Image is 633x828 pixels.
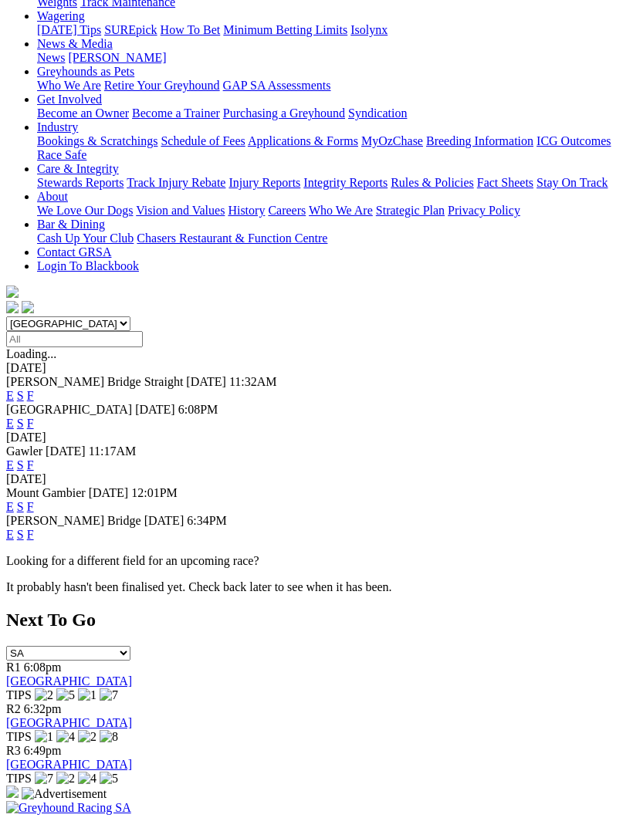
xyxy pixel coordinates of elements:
span: [DATE] [46,444,86,458]
a: Get Involved [37,93,102,106]
div: Greyhounds as Pets [37,79,627,93]
a: E [6,528,14,541]
h2: Next To Go [6,610,627,630]
a: E [6,458,14,471]
span: [PERSON_NAME] Bridge Straight [6,375,183,388]
a: Careers [268,204,306,217]
a: Retire Your Greyhound [104,79,220,92]
a: News [37,51,65,64]
a: Isolynx [350,23,388,36]
span: 12:01PM [131,486,178,499]
img: 15187_Greyhounds_GreysPlayCentral_Resize_SA_WebsiteBanner_300x115_2025.jpg [6,786,19,798]
a: Vision and Values [136,204,225,217]
img: 2 [56,772,75,786]
span: R1 [6,661,21,674]
a: [DATE] Tips [37,23,101,36]
span: TIPS [6,772,32,785]
img: 2 [78,730,96,744]
span: Loading... [6,347,56,360]
a: SUREpick [104,23,157,36]
a: Stewards Reports [37,176,124,189]
span: 6:49pm [24,744,62,757]
p: Looking for a different field for an upcoming race? [6,554,627,568]
div: [DATE] [6,361,627,375]
a: Login To Blackbook [37,259,139,272]
div: [DATE] [6,472,627,486]
img: 4 [78,772,96,786]
a: Industry [37,120,78,133]
img: facebook.svg [6,301,19,313]
span: 6:34PM [187,514,227,527]
a: F [27,528,34,541]
a: [GEOGRAPHIC_DATA] [6,674,132,688]
a: Track Injury Rebate [127,176,225,189]
a: ICG Outcomes [537,134,611,147]
img: Advertisement [22,787,107,801]
img: 8 [100,730,118,744]
span: [DATE] [135,403,175,416]
span: 6:08pm [24,661,62,674]
img: 1 [78,688,96,702]
span: 11:17AM [89,444,137,458]
a: Chasers Restaurant & Function Centre [137,232,327,245]
img: Greyhound Racing SA [6,801,131,815]
a: Bar & Dining [37,218,105,231]
span: [DATE] [89,486,129,499]
a: Schedule of Fees [161,134,245,147]
a: News & Media [37,37,113,50]
a: E [6,389,14,402]
span: TIPS [6,688,32,701]
a: S [17,528,24,541]
a: Who We Are [37,79,101,92]
a: We Love Our Dogs [37,204,133,217]
span: R3 [6,744,21,757]
a: History [228,204,265,217]
partial: It probably hasn't been finalised yet. Check back later to see when it has been. [6,580,392,593]
span: R2 [6,702,21,715]
a: Become a Trainer [132,106,220,120]
span: [GEOGRAPHIC_DATA] [6,403,132,416]
a: Syndication [348,106,407,120]
a: MyOzChase [361,134,423,147]
span: Mount Gambier [6,486,86,499]
div: Get Involved [37,106,627,120]
img: twitter.svg [22,301,34,313]
div: Industry [37,134,627,162]
a: F [27,458,34,471]
div: About [37,204,627,218]
span: [PERSON_NAME] Bridge [6,514,141,527]
img: 5 [100,772,118,786]
a: Become an Owner [37,106,129,120]
span: [DATE] [144,514,184,527]
a: About [37,190,68,203]
a: F [27,500,34,513]
img: 1 [35,730,53,744]
a: Purchasing a Greyhound [223,106,345,120]
img: 4 [56,730,75,744]
a: S [17,458,24,471]
a: Rules & Policies [391,176,474,189]
a: GAP SA Assessments [223,79,331,92]
a: Privacy Policy [448,204,520,217]
input: Select date [6,331,143,347]
a: Stay On Track [537,176,608,189]
img: logo-grsa-white.png [6,286,19,298]
a: Greyhounds as Pets [37,65,134,78]
a: E [6,417,14,430]
span: 6:08PM [178,403,218,416]
img: 5 [56,688,75,702]
a: Who We Are [309,204,373,217]
a: Applications & Forms [248,134,358,147]
a: Integrity Reports [303,176,388,189]
span: [DATE] [186,375,226,388]
a: Cash Up Your Club [37,232,134,245]
a: Injury Reports [228,176,300,189]
a: S [17,417,24,430]
a: F [27,389,34,402]
a: F [27,417,34,430]
div: [DATE] [6,431,627,444]
a: Wagering [37,9,85,22]
a: [GEOGRAPHIC_DATA] [6,758,132,771]
div: Wagering [37,23,627,37]
a: Bookings & Scratchings [37,134,157,147]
